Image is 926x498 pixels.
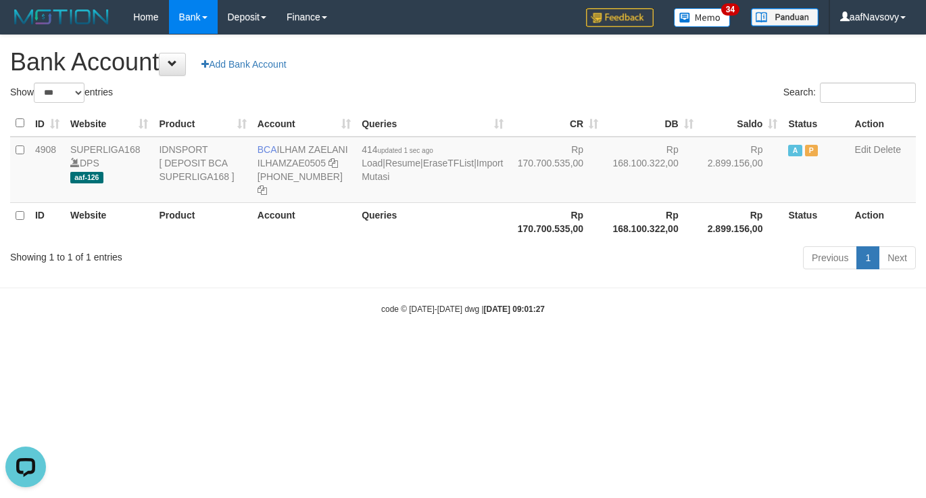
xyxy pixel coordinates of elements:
img: Feedback.jpg [586,8,654,27]
span: Active [788,145,802,156]
th: Rp 168.100.322,00 [604,202,699,241]
th: Queries: activate to sort column ascending [356,110,508,137]
label: Search: [783,83,916,103]
th: Status [783,202,849,241]
th: DB: activate to sort column ascending [604,110,699,137]
th: Product [153,202,251,241]
span: 414 [362,144,433,155]
a: Import Mutasi [362,158,503,182]
a: Copy ILHAMZAE0505 to clipboard [328,158,338,168]
td: Rp 170.700.535,00 [509,137,604,203]
span: updated 1 sec ago [378,147,433,154]
a: Load [362,158,383,168]
a: EraseTFList [423,158,474,168]
span: 34 [721,3,739,16]
th: ID: activate to sort column ascending [30,110,65,137]
th: Account: activate to sort column ascending [252,110,356,137]
th: ID [30,202,65,241]
div: Showing 1 to 1 of 1 entries [10,245,376,264]
td: IDNSPORT [ DEPOSIT BCA SUPERLIGA168 ] [153,137,251,203]
th: Website: activate to sort column ascending [65,110,154,137]
h1: Bank Account [10,49,916,76]
th: Rp 170.700.535,00 [509,202,604,241]
input: Search: [820,83,916,103]
th: Account [252,202,356,241]
td: DPS [65,137,154,203]
img: Button%20Memo.svg [674,8,731,27]
td: 4908 [30,137,65,203]
img: panduan.png [751,8,819,26]
td: Rp 168.100.322,00 [604,137,699,203]
select: Showentries [34,83,84,103]
small: code © [DATE]-[DATE] dwg | [381,304,545,314]
th: Queries [356,202,508,241]
th: Rp 2.899.156,00 [699,202,783,241]
th: Saldo: activate to sort column ascending [699,110,783,137]
th: Action [850,110,916,137]
a: SUPERLIGA168 [70,144,141,155]
td: Rp 2.899.156,00 [699,137,783,203]
a: Previous [803,246,857,269]
strong: [DATE] 09:01:27 [484,304,545,314]
span: | | | [362,144,503,182]
a: Copy 4062280631 to clipboard [258,185,267,196]
a: ILHAMZAE0505 [258,158,326,168]
th: Product: activate to sort column ascending [153,110,251,137]
span: BCA [258,144,277,155]
a: 1 [856,246,879,269]
a: Edit [855,144,871,155]
button: Open LiveChat chat widget [5,5,46,46]
span: aaf-126 [70,172,103,183]
a: Add Bank Account [193,53,295,76]
th: Status [783,110,849,137]
th: Website [65,202,154,241]
th: CR: activate to sort column ascending [509,110,604,137]
a: Resume [385,158,420,168]
a: Delete [874,144,901,155]
label: Show entries [10,83,113,103]
th: Action [850,202,916,241]
a: Next [879,246,916,269]
td: ILHAM ZAELANI [PHONE_NUMBER] [252,137,356,203]
img: MOTION_logo.png [10,7,113,27]
span: Paused [805,145,819,156]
